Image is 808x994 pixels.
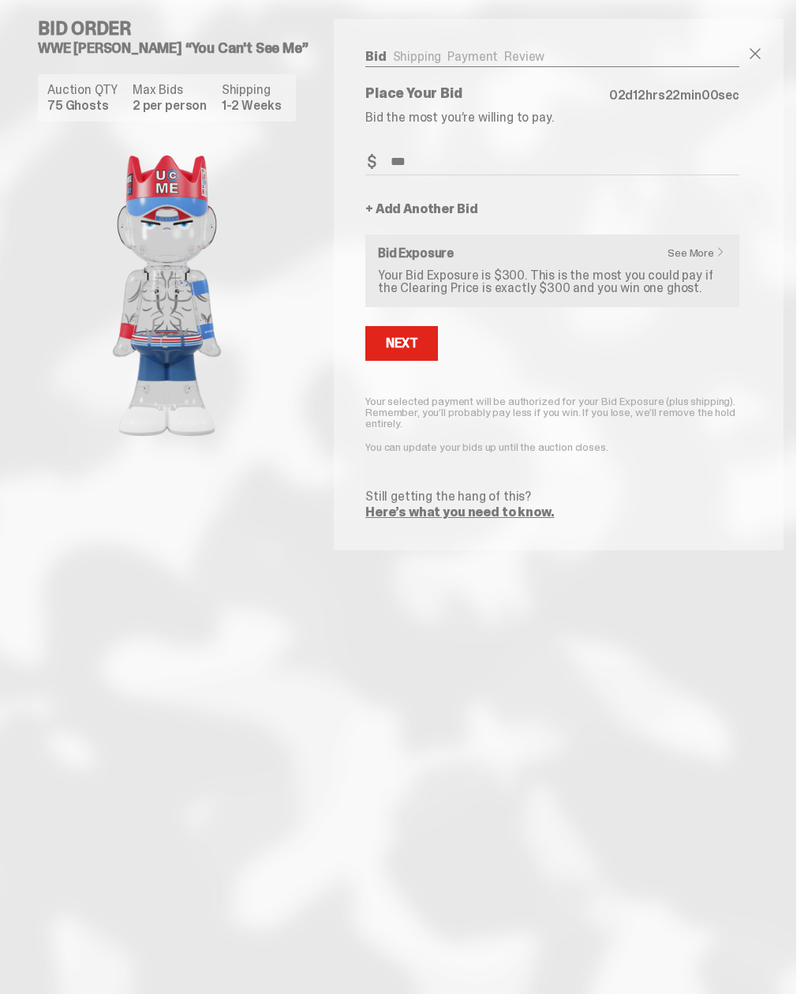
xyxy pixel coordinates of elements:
h6: Bid Exposure [378,247,727,260]
img: product image [38,134,296,457]
span: 22 [665,87,681,103]
a: See More [668,247,733,258]
span: $ [367,154,376,170]
p: d hrs min sec [609,89,739,102]
p: Your Bid Exposure is $300. This is the most you could pay if the Clearing Price is exactly $300 a... [378,269,727,294]
dt: Shipping [222,84,286,96]
dt: Max Bids [133,84,212,96]
a: + Add Another Bid [365,203,477,216]
span: 02 [609,87,626,103]
p: Bid the most you’re willing to pay. [365,111,739,124]
div: Next [386,337,417,350]
p: Still getting the hang of this? [365,490,739,503]
a: Here’s what you need to know. [365,504,554,520]
h5: WWE [PERSON_NAME] “You Can't See Me” [38,41,309,55]
a: Bid [365,48,387,65]
dd: 2 per person [133,99,212,112]
button: Next [365,326,438,361]
p: Place Your Bid [365,86,609,100]
p: You can update your bids up until the auction closes. [365,441,739,452]
dd: 75 Ghosts [47,99,123,112]
dd: 1-2 Weeks [222,99,286,112]
h4: Bid Order [38,19,309,38]
p: Your selected payment will be authorized for your Bid Exposure (plus shipping). Remember, you’ll ... [365,396,739,429]
span: 00 [701,87,719,103]
span: 12 [633,87,645,103]
dt: Auction QTY [47,84,123,96]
